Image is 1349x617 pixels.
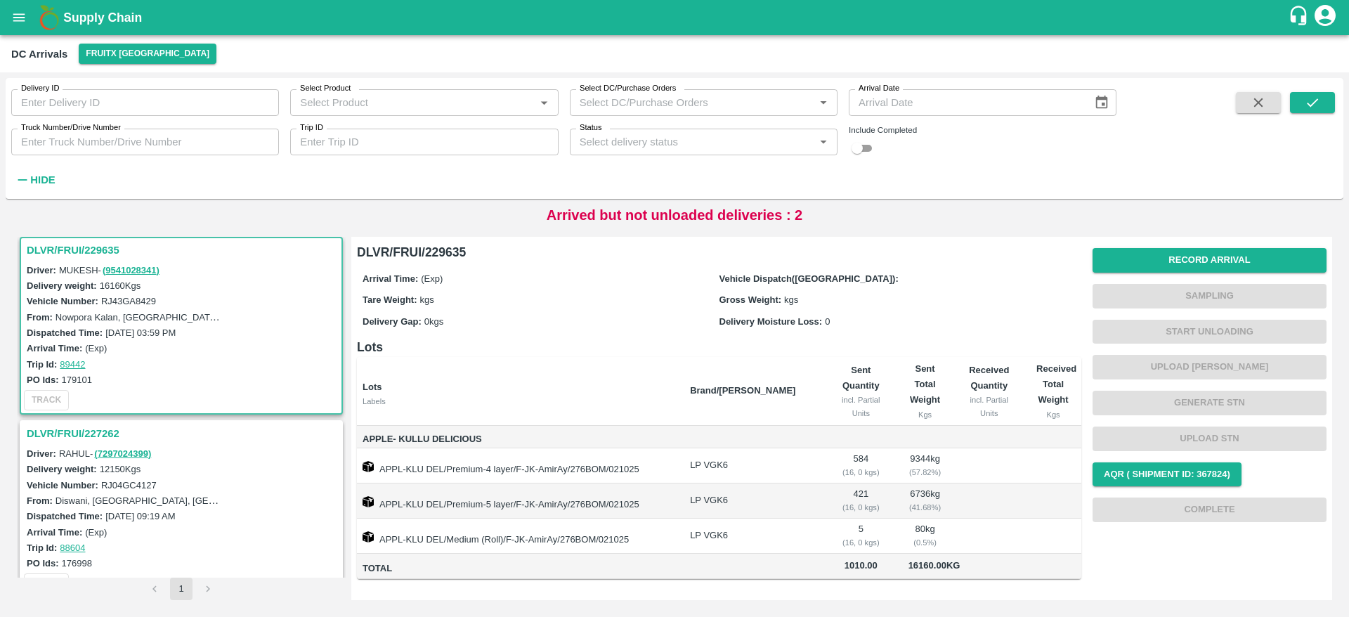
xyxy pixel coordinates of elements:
strong: Hide [30,174,55,186]
label: (Exp) [85,527,107,538]
div: Labels [363,395,679,408]
label: Truck Number/Drive Number [21,122,121,134]
span: RAHUL - [59,448,152,459]
p: Arrived but not unloaded deliveries : 2 [547,204,803,226]
a: (9541028341) [103,265,159,275]
h3: DLVR/FRUI/227262 [27,424,340,443]
label: PO Ids: [27,558,59,569]
input: Enter Delivery ID [11,89,279,116]
a: 89442 [60,359,85,370]
button: Record Arrival [1093,248,1327,273]
label: (Exp) [85,343,107,353]
label: Arrival Time: [27,527,82,538]
label: 176998 [62,558,92,569]
div: customer-support [1288,5,1312,30]
label: Delivery weight: [27,280,97,291]
img: box [363,531,374,543]
button: Open [814,93,833,112]
input: Enter Truck Number/Drive Number [11,129,279,155]
div: incl. Partial Units [836,394,886,420]
button: page 1 [170,578,193,600]
button: Choose date [1088,89,1115,116]
td: LP VGK6 [679,483,825,519]
td: 584 [825,448,897,483]
input: Select Product [294,93,530,112]
td: APPL-KLU DEL/Medium (Roll)/F-JK-AmirAy/276BOM/021025 [357,519,679,554]
label: Arrival Time: [27,343,82,353]
td: APPL-KLU DEL/Premium-4 layer/F-JK-AmirAy/276BOM/021025 [357,448,679,483]
input: Select DC/Purchase Orders [574,93,792,112]
div: Kgs [1036,408,1070,421]
td: 6736 kg [897,483,953,519]
button: Open [814,133,833,151]
button: open drawer [3,1,35,34]
label: 16160 Kgs [100,280,141,291]
label: 12150 Kgs [100,464,141,474]
b: Brand/[PERSON_NAME] [690,385,795,396]
b: Received Total Weight [1036,363,1076,405]
b: Lots [363,382,382,392]
label: Driver: [27,448,56,459]
input: Arrival Date [849,89,1083,116]
input: Select delivery status [574,133,810,151]
h6: Lots [357,337,1081,357]
label: Delivery Moisture Loss: [719,316,823,327]
a: (7297024399) [94,448,151,459]
div: ( 0.5 %) [908,536,942,549]
div: ( 57.82 %) [908,466,942,479]
span: (Exp) [421,273,443,284]
button: Hide [11,168,59,192]
label: From: [27,495,53,506]
label: Diswani, [GEOGRAPHIC_DATA], [GEOGRAPHIC_DATA] , [GEOGRAPHIC_DATA] [56,495,391,506]
span: kgs [784,294,798,305]
div: ( 16, 0 kgs) [836,466,886,479]
label: Nowpora Kalan, [GEOGRAPHIC_DATA], [GEOGRAPHIC_DATA], [GEOGRAPHIC_DATA] [56,311,419,323]
span: 0 kgs [424,316,443,327]
div: Kgs [908,408,942,421]
button: Open [535,93,553,112]
label: Driver: [27,265,56,275]
td: 421 [825,483,897,519]
div: ( 41.68 %) [908,501,942,514]
h6: DLVR/FRUI/229635 [357,242,1081,262]
span: 0 [825,316,830,327]
label: 179101 [62,375,92,385]
label: Delivery Gap: [363,316,422,327]
label: Trip ID [300,122,323,134]
label: Delivery ID [21,83,59,94]
label: PO Ids: [27,375,59,385]
b: Sent Quantity [842,365,880,391]
span: Total [363,561,679,577]
label: Dispatched Time: [27,327,103,338]
a: Supply Chain [63,8,1288,27]
label: RJ04GC4127 [101,480,157,491]
label: Vehicle Number: [27,296,98,306]
label: From: [27,312,53,323]
label: Dispatched Time: [27,511,103,521]
label: Vehicle Dispatch([GEOGRAPHIC_DATA]): [719,273,899,284]
td: 80 kg [897,519,953,554]
label: Gross Weight: [719,294,782,305]
td: APPL-KLU DEL/Premium-5 layer/F-JK-AmirAy/276BOM/021025 [357,483,679,519]
button: AQR ( Shipment Id: 367824) [1093,462,1242,487]
span: MUKESH - [59,265,161,275]
b: Sent Total Weight [910,363,940,405]
label: Status [580,122,602,134]
label: [DATE] 03:59 PM [105,327,176,338]
img: box [363,496,374,507]
span: 1010.00 [836,558,886,574]
label: RJ43GA8429 [101,296,156,306]
b: Received Quantity [969,365,1009,391]
a: 88604 [60,543,85,553]
label: Arrival Time: [363,273,418,284]
h3: DLVR/FRUI/229635 [27,241,340,259]
b: Supply Chain [63,11,142,25]
span: 16160.00 Kg [908,560,960,571]
div: account of current user [1312,3,1338,32]
input: Enter Trip ID [290,129,558,155]
td: 9344 kg [897,448,953,483]
td: LP VGK6 [679,519,825,554]
label: [DATE] 09:19 AM [105,511,175,521]
label: Trip Id: [27,359,57,370]
label: Select DC/Purchase Orders [580,83,676,94]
